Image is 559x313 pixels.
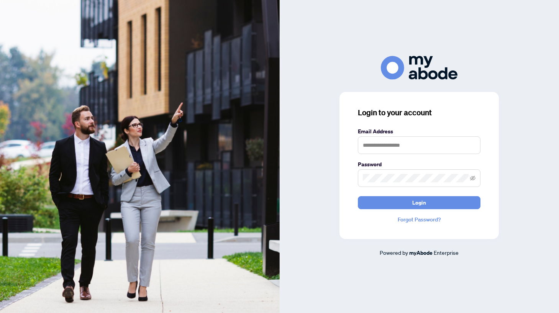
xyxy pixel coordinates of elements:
[381,56,457,79] img: ma-logo
[470,175,475,181] span: eye-invisible
[434,249,459,256] span: Enterprise
[358,196,480,209] button: Login
[358,215,480,224] a: Forgot Password?
[412,197,426,209] span: Login
[380,249,408,256] span: Powered by
[409,249,433,257] a: myAbode
[358,107,480,118] h3: Login to your account
[358,127,480,136] label: Email Address
[358,160,480,169] label: Password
